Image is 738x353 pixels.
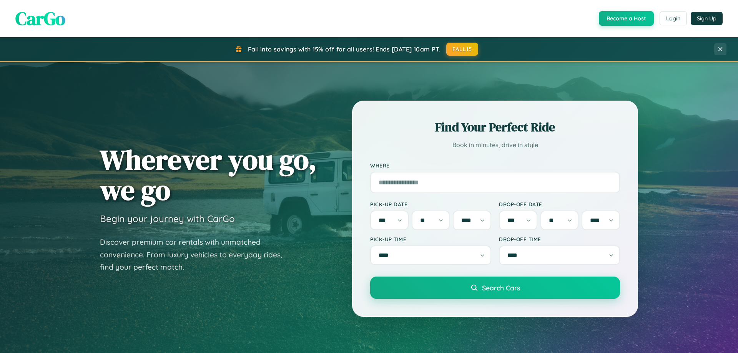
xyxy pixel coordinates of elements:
button: Login [660,12,687,25]
label: Pick-up Date [370,201,491,207]
button: Become a Host [599,11,654,26]
button: FALL15 [446,43,479,56]
button: Sign Up [691,12,723,25]
p: Book in minutes, drive in style [370,139,620,151]
label: Drop-off Time [499,236,620,242]
span: CarGo [15,6,65,31]
span: Fall into savings with 15% off for all users! Ends [DATE] 10am PT. [248,45,440,53]
h3: Begin your journey with CarGo [100,213,235,224]
p: Discover premium car rentals with unmatched convenience. From luxury vehicles to everyday rides, ... [100,236,292,273]
button: Search Cars [370,277,620,299]
label: Drop-off Date [499,201,620,207]
h2: Find Your Perfect Ride [370,119,620,136]
h1: Wherever you go, we go [100,144,317,205]
label: Where [370,162,620,169]
label: Pick-up Time [370,236,491,242]
span: Search Cars [482,283,520,292]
